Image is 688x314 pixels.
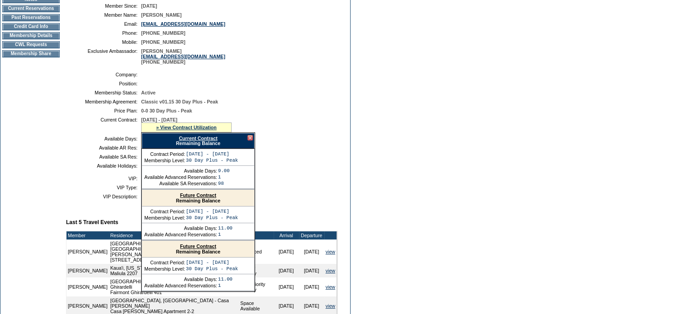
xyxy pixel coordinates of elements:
a: [EMAIL_ADDRESS][DOMAIN_NAME] [141,54,225,59]
div: Remaining Balance [142,190,254,206]
td: Membership Level: [144,266,185,272]
td: Current Reservations [2,5,60,12]
td: Available Days: [144,277,217,282]
td: Mobile: [70,39,138,45]
td: Member Since: [70,3,138,9]
td: [GEOGRAPHIC_DATA], [US_STATE] - The Fairmont Ghirardelli Fairmont Ghirardelli 401 [109,277,239,296]
td: Past Reservations [2,14,60,21]
td: [DATE] [299,277,324,296]
td: [DATE] - [DATE] [186,260,238,265]
td: Available Advanced Reservations: [144,232,217,237]
td: Membership Share [2,50,60,57]
td: Phone: [70,30,138,36]
td: Arrival [274,231,299,239]
td: Contract Period: [144,260,185,265]
td: Membership Details [2,32,60,39]
td: 1 [218,174,230,180]
td: Departure [299,231,324,239]
td: Kaua'i, [US_STATE] - Timbers Kaua'i Maliula 2207 [109,264,239,277]
td: 1 [218,232,232,237]
b: Last 5 Travel Events [66,219,118,225]
td: Company: [70,72,138,77]
td: Available Days: [144,168,217,173]
td: Membership Level: [144,158,185,163]
div: Remaining Balance [142,133,255,149]
td: [DATE] [299,239,324,264]
div: Remaining Balance [142,241,254,258]
td: Priority Holiday [239,264,273,277]
td: [GEOGRAPHIC_DATA], [US_STATE] - [PERSON_NAME][GEOGRAPHIC_DATA], [US_STATE] [PERSON_NAME][GEOGRAPH... [109,239,239,264]
td: Member [66,231,109,239]
span: Active [141,90,156,95]
td: 1 [218,283,232,288]
td: Contract Period: [144,209,185,214]
td: [PERSON_NAME] [66,264,109,277]
td: Available SA Reservations: [144,181,217,186]
a: view [326,268,335,273]
a: » View Contract Utilization [156,125,217,130]
td: [PERSON_NAME] [66,239,109,264]
td: 9.00 [218,168,230,173]
td: Position: [70,81,138,86]
td: Email: [70,21,138,27]
a: view [326,303,335,309]
span: 0-0 30 Day Plus - Peak [141,108,192,113]
span: [PHONE_NUMBER] [141,30,185,36]
td: Available Advanced Reservations: [144,283,217,288]
td: Credit Card Info [2,23,60,30]
td: [DATE] [299,264,324,277]
td: [DATE] - [DATE] [186,209,238,214]
span: [PHONE_NUMBER] [141,39,185,45]
td: Membership Status: [70,90,138,95]
td: Membership Agreement: [70,99,138,104]
td: Available Days: [144,225,217,231]
td: VIP Description: [70,194,138,199]
td: CWL Requests [2,41,60,48]
span: [DATE] - [DATE] [141,117,177,122]
td: VIP Type: [70,185,138,190]
td: Contract Period: [144,151,185,157]
td: Residence [109,231,239,239]
td: 11.00 [218,277,232,282]
span: [PERSON_NAME] [141,12,181,18]
td: [DATE] [274,277,299,296]
td: Membership Level: [144,215,185,220]
td: VIP: [70,176,138,181]
td: Available Holidays: [70,163,138,169]
a: view [326,249,335,254]
td: Non-priority Holiday [239,277,273,296]
td: Available Days: [70,136,138,141]
td: [PERSON_NAME] [66,277,109,296]
a: Current Contract [179,136,217,141]
a: Future Contract [180,244,216,249]
td: Member Name: [70,12,138,18]
td: Available Advanced Reservations: [144,174,217,180]
td: Available AR Res: [70,145,138,150]
td: Type [239,231,273,239]
td: [DATE] [274,239,299,264]
td: Exclusive Ambassador: [70,48,138,65]
a: Future Contract [180,192,216,198]
td: 98 [218,181,230,186]
td: 30 Day Plus - Peak [186,266,238,272]
td: 11.00 [218,225,232,231]
td: 30 Day Plus - Peak [186,158,238,163]
span: [PERSON_NAME] [PHONE_NUMBER] [141,48,225,65]
td: Advanced [239,239,273,264]
td: Price Plan: [70,108,138,113]
td: Current Contract: [70,117,138,132]
a: view [326,284,335,290]
td: 30 Day Plus - Peak [186,215,238,220]
td: Available SA Res: [70,154,138,159]
td: [DATE] [274,264,299,277]
span: [DATE] [141,3,157,9]
td: [DATE] - [DATE] [186,151,238,157]
a: [EMAIL_ADDRESS][DOMAIN_NAME] [141,21,225,27]
span: Classic v01.15 30 Day Plus - Peak [141,99,218,104]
